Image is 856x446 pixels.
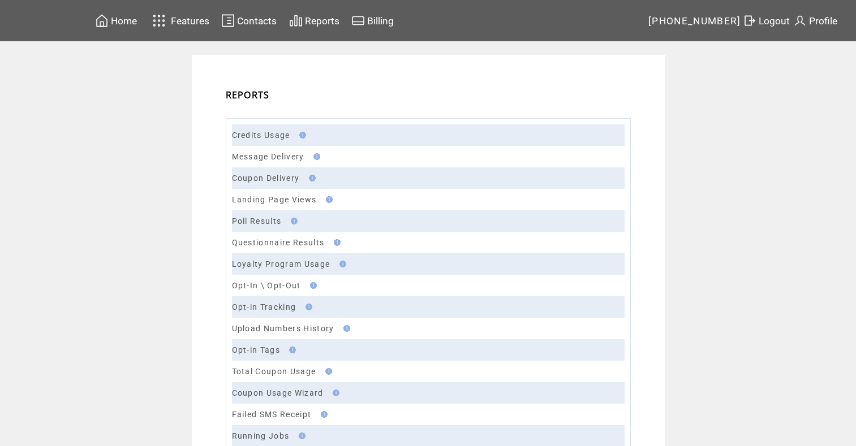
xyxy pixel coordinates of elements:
a: Billing [350,12,395,29]
img: exit.svg [743,14,756,28]
span: Profile [809,15,837,27]
img: help.gif [330,239,341,246]
a: Upload Numbers History [232,324,334,333]
img: profile.svg [793,14,807,28]
span: REPORTS [226,89,270,101]
a: Features [148,10,212,32]
img: help.gif [307,282,317,289]
img: help.gif [340,325,350,332]
a: Logout [741,12,792,29]
img: help.gif [286,347,296,353]
span: Billing [367,15,394,27]
a: Questionnaire Results [232,238,325,247]
img: home.svg [95,14,109,28]
a: Profile [792,12,839,29]
img: help.gif [322,368,332,375]
a: Coupon Usage Wizard [232,388,324,397]
img: contacts.svg [221,14,235,28]
img: chart.svg [289,14,303,28]
a: Opt-In \ Opt-Out [232,281,301,290]
span: Logout [759,15,790,27]
img: help.gif [317,411,328,418]
img: help.gif [306,175,316,181]
a: Landing Page Views [232,195,317,204]
img: help.gif [322,196,333,203]
a: Contacts [220,12,278,29]
a: Opt-in Tracking [232,302,296,311]
a: Message Delivery [232,152,304,161]
a: Coupon Delivery [232,174,300,183]
img: features.svg [149,11,169,30]
img: creidtcard.svg [351,14,365,28]
span: Home [111,15,137,27]
span: Contacts [237,15,277,27]
a: Failed SMS Receipt [232,410,312,419]
img: help.gif [287,218,298,224]
img: help.gif [329,389,339,396]
span: Reports [305,15,339,27]
a: Running Jobs [232,431,290,440]
a: Total Coupon Usage [232,367,316,376]
a: Reports [287,12,341,29]
a: Poll Results [232,216,282,226]
a: Credits Usage [232,131,290,140]
img: help.gif [295,432,306,439]
img: help.gif [310,153,320,160]
a: Opt-in Tags [232,345,281,354]
img: help.gif [296,132,306,138]
img: help.gif [302,304,312,310]
a: Loyalty Program Usage [232,259,330,269]
a: Home [93,12,139,29]
img: help.gif [336,261,346,267]
span: [PHONE_NUMBER] [648,15,741,27]
span: Features [171,15,209,27]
